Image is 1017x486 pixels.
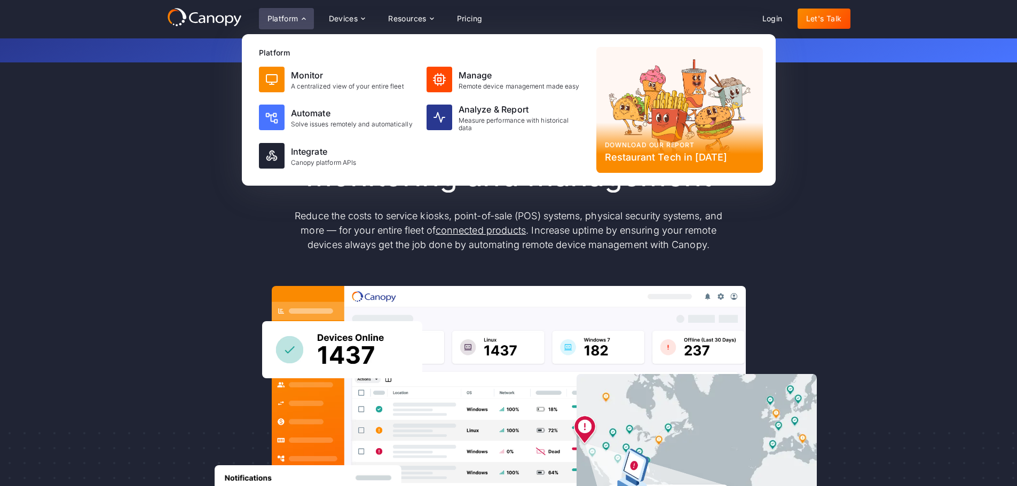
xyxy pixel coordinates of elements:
[267,15,298,22] div: Platform
[242,34,776,186] nav: Platform
[422,99,588,137] a: Analyze & ReportMeasure performance with historical data
[422,62,588,97] a: ManageRemote device management made easy
[596,47,763,173] a: Download our reportRestaurant Tech in [DATE]
[459,117,584,132] div: Measure performance with historical data
[605,150,754,164] div: Restaurant Tech in [DATE]
[380,8,442,29] div: Resources
[262,321,422,378] img: Canopy sees how many devices are online
[388,15,427,22] div: Resources
[291,145,357,158] div: Integrate
[291,83,404,90] div: A centralized view of your entire fleet
[291,69,404,82] div: Monitor
[754,9,791,29] a: Login
[291,107,413,119] div: Automate
[459,83,580,90] div: Remote device management made easy
[798,9,850,29] a: Let's Talk
[329,15,358,22] div: Devices
[255,99,420,137] a: AutomateSolve issues remotely and automatically
[291,121,413,128] div: Solve issues remotely and automatically
[259,8,314,29] div: Platform
[291,159,357,166] div: Canopy platform APIs
[605,140,754,150] div: Download our report
[448,9,491,29] a: Pricing
[255,139,420,173] a: IntegrateCanopy platform APIs
[259,47,588,58] div: Platform
[320,8,374,29] div: Devices
[255,62,420,97] a: MonitorA centralized view of your entire fleet
[459,69,580,82] div: Manage
[459,103,584,116] div: Analyze & Report
[436,225,526,236] a: connected products
[285,209,733,252] p: Reduce the costs to service kiosks, point-of-sale (POS) systems, physical security systems, and m...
